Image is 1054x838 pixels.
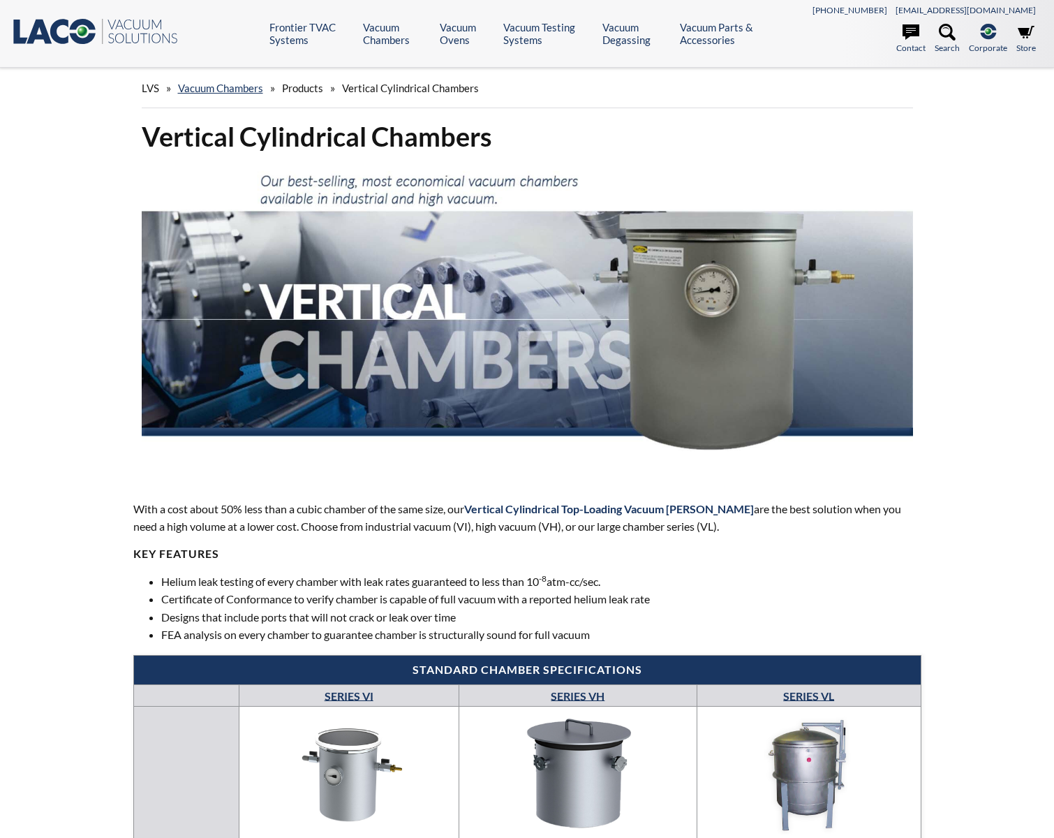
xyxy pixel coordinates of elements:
span: Vertical Cylindrical Top-Loading Vacuum [PERSON_NAME] [464,502,754,515]
img: Series CC—Cube Chambers [243,714,455,833]
h4: KEY FEATURES [133,547,921,561]
a: Vacuum Degassing [602,21,669,46]
li: Certificate of Conformance to verify chamber is capable of full vacuum with a reported helium lea... [161,590,921,608]
h1: Vertical Cylindrical Chambers [142,119,913,154]
h4: Standard Chamber Specifications [141,663,914,677]
a: SERIES VL [783,689,834,702]
a: Vacuum Ovens [440,21,493,46]
div: » » » [142,68,913,108]
a: Vacuum Chambers [363,21,429,46]
a: Search [935,24,960,54]
li: FEA analysis on every chamber to guarantee chamber is structurally sound for full vacuum [161,626,921,644]
span: Products [282,82,323,94]
a: Contact [896,24,926,54]
a: Store [1016,24,1036,54]
li: Designs that include ports that will not crack or leak over time [161,608,921,626]
a: [PHONE_NUMBER] [812,5,887,15]
p: With a cost about 50% less than a cubic chamber of the same size, our are the best solution when ... [133,500,921,536]
a: Frontier TVAC Systems [269,21,353,46]
a: Vacuum Testing Systems [503,21,591,46]
a: [EMAIL_ADDRESS][DOMAIN_NAME] [896,5,1036,15]
span: Corporate [969,41,1007,54]
a: Vacuum Chambers [178,82,263,94]
span: Vertical Cylindrical Chambers [342,82,479,94]
span: LVS [142,82,159,94]
a: Vacuum Parts & Accessories [680,21,782,46]
a: SERIES VH [551,689,604,702]
a: SERIES VI [325,689,373,702]
img: Vertical Vacuum Chambers header [142,165,913,473]
li: Helium leak testing of every chamber with leak rates guaranteed to less than 10 atm-cc/sec. [161,573,921,591]
sup: -8 [539,573,547,584]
